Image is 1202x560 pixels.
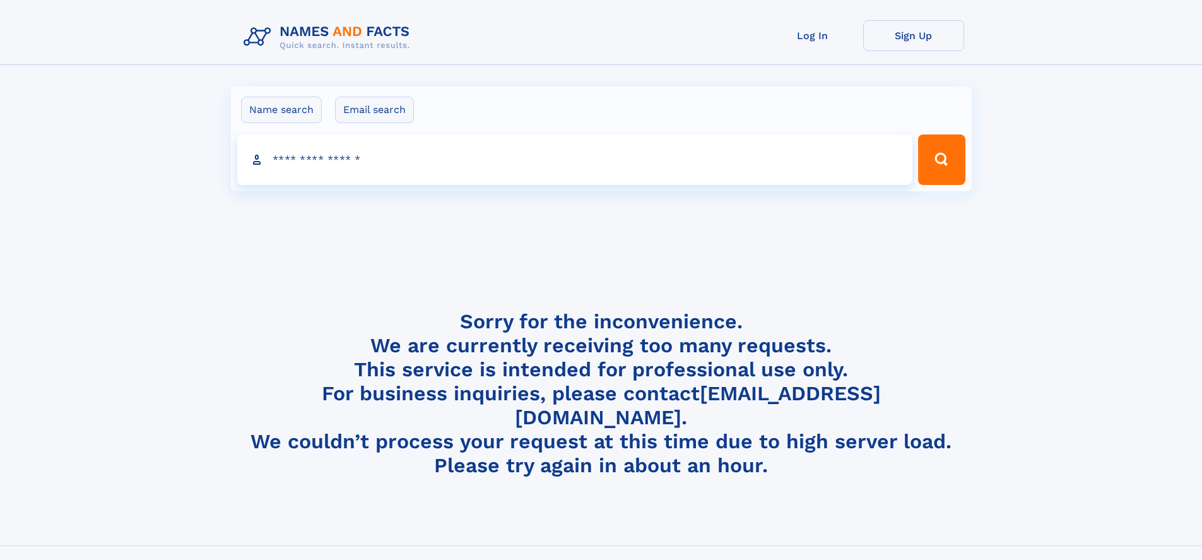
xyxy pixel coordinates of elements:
[335,97,414,123] label: Email search
[241,97,322,123] label: Name search
[863,20,964,51] a: Sign Up
[515,381,881,429] a: [EMAIL_ADDRESS][DOMAIN_NAME]
[918,134,965,185] button: Search Button
[239,309,964,478] h4: Sorry for the inconvenience. We are currently receiving too many requests. This service is intend...
[237,134,913,185] input: search input
[239,20,420,54] img: Logo Names and Facts
[762,20,863,51] a: Log In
